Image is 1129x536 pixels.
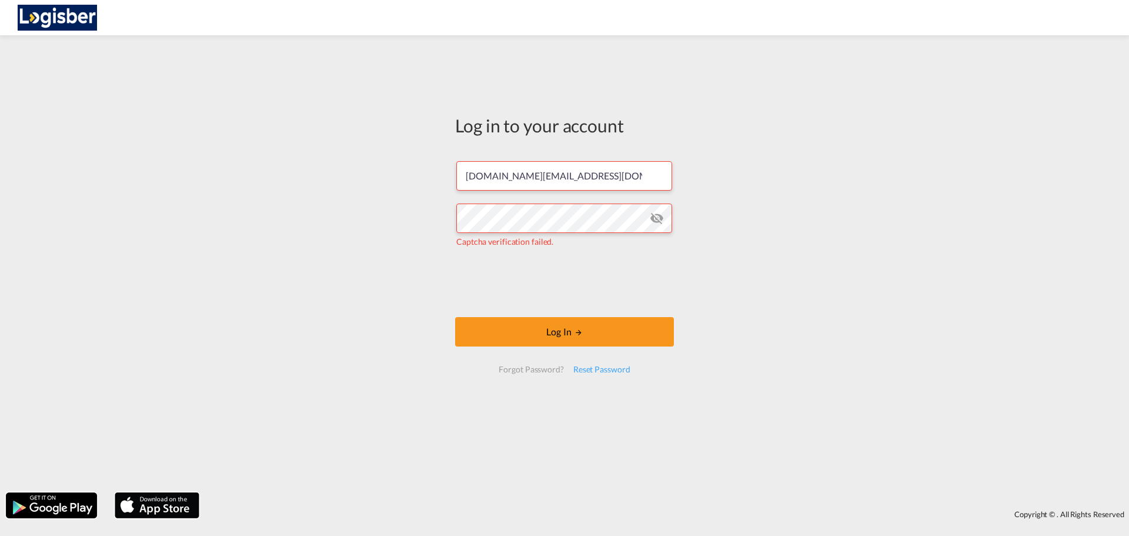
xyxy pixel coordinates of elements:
iframe: reCAPTCHA [475,259,654,305]
div: Forgot Password? [494,359,568,380]
div: Log in to your account [455,113,674,138]
img: google.png [5,491,98,520]
div: Reset Password [569,359,635,380]
md-icon: icon-eye-off [650,211,664,225]
img: d7a75e507efd11eebffa5922d020a472.png [18,5,97,31]
img: apple.png [113,491,201,520]
div: Copyright © . All Rights Reserved [205,504,1129,524]
input: Enter email/phone number [456,161,672,191]
span: Captcha verification failed. [456,237,553,247]
button: LOGIN [455,317,674,347]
